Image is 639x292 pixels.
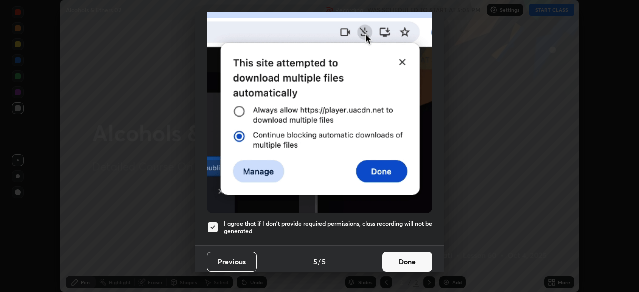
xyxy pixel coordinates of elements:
h4: / [318,256,321,267]
button: Done [382,252,432,272]
h4: 5 [322,256,326,267]
h5: I agree that if I don't provide required permissions, class recording will not be generated [224,220,432,235]
button: Previous [207,252,257,272]
h4: 5 [313,256,317,267]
